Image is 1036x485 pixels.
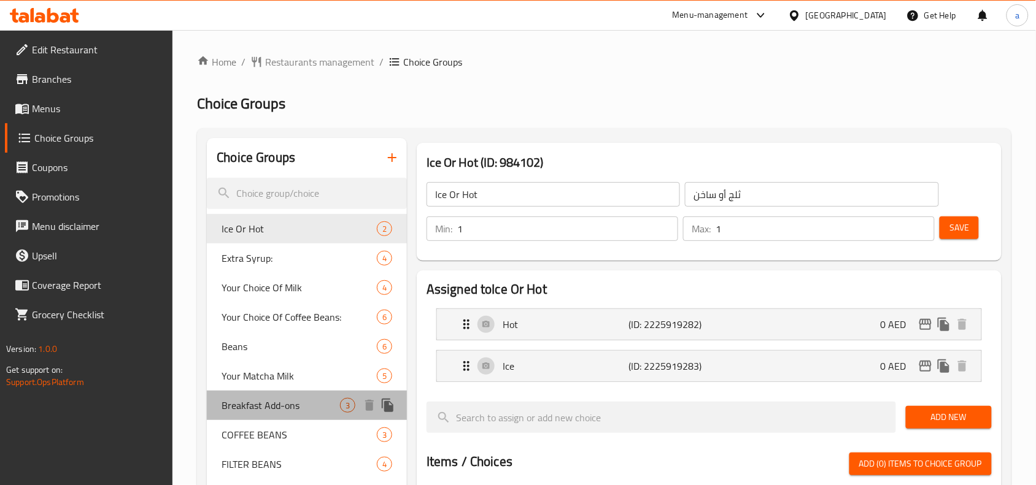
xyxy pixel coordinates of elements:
[427,345,992,387] li: Expand
[940,216,979,239] button: Save
[916,357,935,375] button: edit
[437,351,981,381] div: Expand
[207,302,407,332] div: Your Choice Of Coffee Beans:6
[222,457,377,472] span: FILTER BEANS
[38,341,57,357] span: 1.0.0
[377,280,392,295] div: Choices
[935,357,953,375] button: duplicate
[5,153,173,182] a: Coupons
[32,219,163,234] span: Menu disclaimer
[6,362,63,378] span: Get support on:
[427,402,896,433] input: search
[427,280,992,299] h2: Assigned to Ice Or Hot
[427,304,992,345] li: Expand
[6,341,36,357] span: Version:
[379,55,384,69] li: /
[207,178,407,209] input: search
[34,131,163,145] span: Choice Groups
[5,123,173,153] a: Choice Groups
[197,55,1011,69] nav: breadcrumb
[377,253,392,264] span: 4
[881,317,916,332] p: 0 AED
[953,357,972,375] button: delete
[935,315,953,334] button: duplicate
[5,270,173,300] a: Coverage Report
[32,189,163,204] span: Promotions
[916,410,982,425] span: Add New
[377,310,392,324] div: Choices
[628,359,713,373] p: (ID: 2225919283)
[953,315,972,334] button: delete
[379,396,397,414] button: duplicate
[222,310,377,324] span: Your Choice Of Coffee Beans:
[32,248,163,263] span: Upsell
[881,359,916,373] p: 0 AED
[628,317,713,332] p: (ID: 2225919282)
[377,370,392,382] span: 5
[340,398,355,413] div: Choices
[222,280,377,295] span: Your Choice Of Milk
[377,341,392,353] span: 6
[207,273,407,302] div: Your Choice Of Milk4
[250,55,374,69] a: Restaurants management
[377,311,392,323] span: 6
[906,406,992,429] button: Add New
[437,309,981,340] div: Expand
[222,251,377,265] span: Extra Syrup:
[377,282,392,294] span: 4
[5,182,173,212] a: Promotions
[265,55,374,69] span: Restaurants management
[377,459,392,470] span: 4
[5,94,173,123] a: Menus
[197,55,236,69] a: Home
[32,101,163,116] span: Menus
[32,278,163,292] span: Coverage Report
[849,453,992,475] button: Add (0) items to choice group
[207,214,407,243] div: Ice Or Hot2
[207,361,407,391] div: Your Matcha Milk5
[377,221,392,236] div: Choices
[207,243,407,273] div: Extra Syrup:4
[503,317,628,332] p: Hot
[673,8,748,23] div: Menu-management
[377,369,392,383] div: Choices
[5,241,173,270] a: Upsell
[222,369,377,383] span: Your Matcha Milk
[949,220,969,235] span: Save
[5,212,173,241] a: Menu disclaimer
[427,153,992,172] h3: Ice Or Hot (ID: 984102)
[360,396,379,414] button: delete
[207,449,407,479] div: FILTER BEANS4
[806,9,887,22] div: [GEOGRAPHIC_DATA]
[197,90,285,117] span: Choice Groups
[377,251,392,265] div: Choices
[435,221,452,236] p: Min:
[222,398,340,413] span: Breakfast Add-ons
[32,307,163,322] span: Grocery Checklist
[403,55,462,69] span: Choice Groups
[241,55,245,69] li: /
[427,453,512,471] h2: Items / Choices
[207,332,407,361] div: Beans6
[207,420,407,449] div: COFFEE BEANS3
[377,427,392,442] div: Choices
[222,339,377,354] span: Beans
[207,391,407,420] div: Breakfast Add-ons3deleteduplicate
[341,400,355,411] span: 3
[222,427,377,442] span: COFFEE BEANS
[377,457,392,472] div: Choices
[32,72,163,86] span: Branches
[859,456,982,472] span: Add (0) items to choice group
[692,221,711,236] p: Max:
[377,429,392,441] span: 3
[916,315,935,334] button: edit
[6,374,84,390] a: Support.OpsPlatform
[32,160,163,175] span: Coupons
[1015,9,1019,22] span: a
[222,221,377,236] span: Ice Or Hot
[5,64,173,94] a: Branches
[32,42,163,57] span: Edit Restaurant
[217,148,295,167] h2: Choice Groups
[377,223,392,235] span: 2
[503,359,628,373] p: Ice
